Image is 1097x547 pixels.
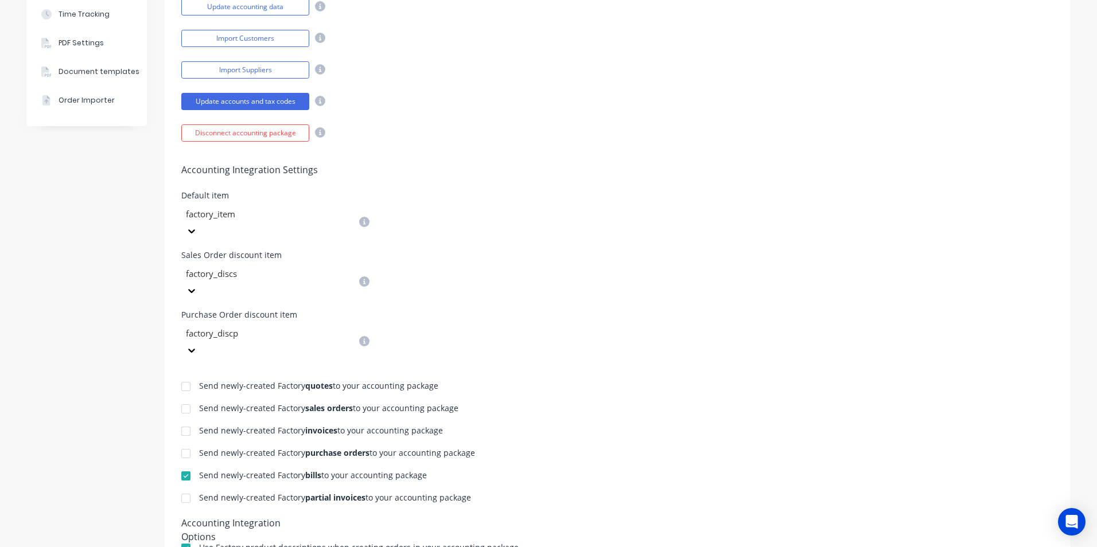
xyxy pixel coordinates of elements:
[199,449,475,457] div: Send newly-created Factory to your accounting package
[59,67,139,77] div: Document templates
[181,516,316,532] div: Accounting Integration Options
[305,403,353,413] b: sales orders
[305,447,369,458] b: purchase orders
[305,492,365,503] b: partial invoices
[199,427,443,435] div: Send newly-created Factory to your accounting package
[59,95,115,106] div: Order Importer
[26,57,147,86] button: Document templates
[305,380,333,391] b: quotes
[181,61,309,79] button: Import Suppliers
[199,471,427,479] div: Send newly-created Factory to your accounting package
[181,93,309,110] button: Update accounts and tax codes
[305,470,321,480] b: bills
[199,404,458,412] div: Send newly-created Factory to your accounting package
[199,382,438,390] div: Send newly-created Factory to your accounting package
[181,124,309,142] button: Disconnect accounting package
[181,192,369,200] div: Default item
[181,251,369,259] div: Sales Order discount item
[181,30,309,47] button: Import Customers
[181,311,369,319] div: Purchase Order discount item
[59,38,104,48] div: PDF Settings
[181,165,1053,175] h5: Accounting Integration Settings
[305,425,337,436] b: invoices
[199,494,471,502] div: Send newly-created Factory to your accounting package
[26,86,147,115] button: Order Importer
[1058,508,1086,536] div: Open Intercom Messenger
[59,9,110,19] div: Time Tracking
[26,29,147,57] button: PDF Settings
